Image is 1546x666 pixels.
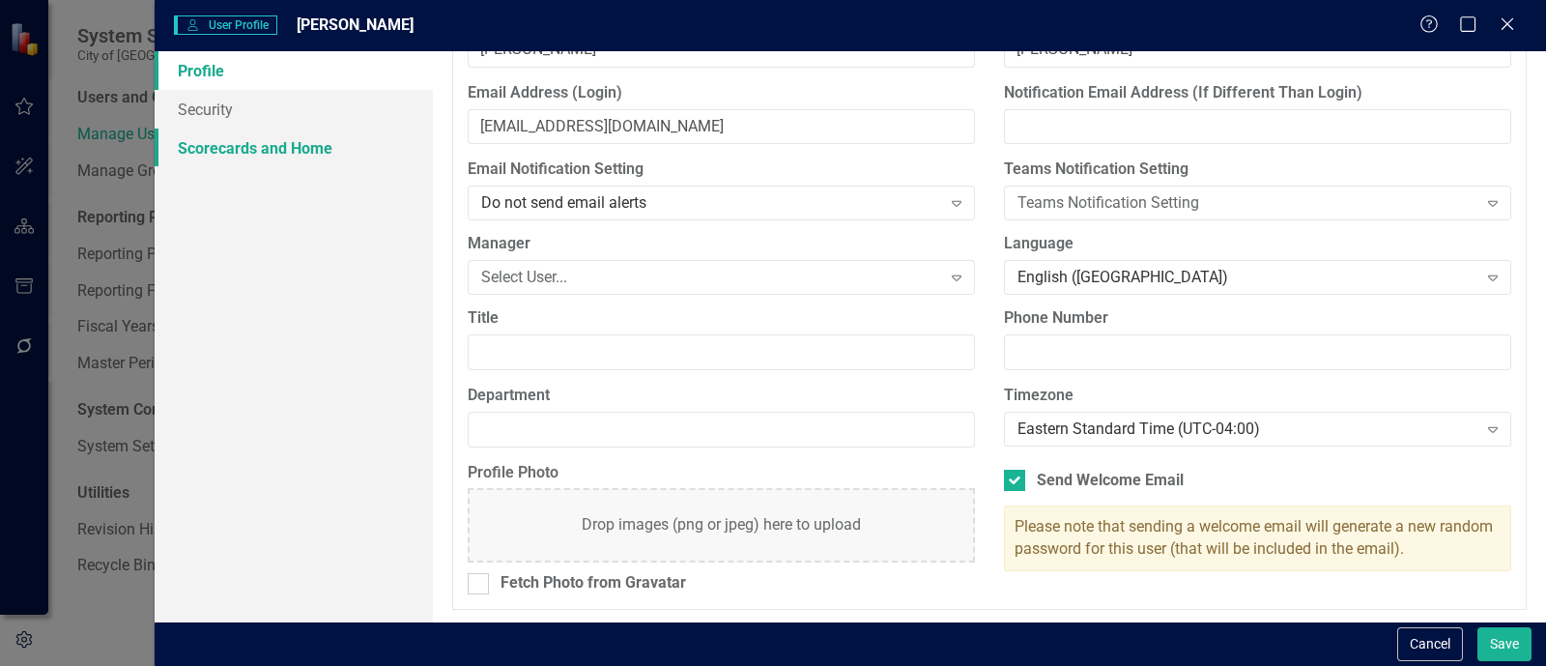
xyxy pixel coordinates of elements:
[1004,307,1511,330] label: Phone Number
[297,15,414,34] span: [PERSON_NAME]
[1004,159,1511,181] label: Teams Notification Setting
[155,90,433,129] a: Security
[1004,385,1511,407] label: Timezone
[468,82,975,104] label: Email Address (Login)
[501,572,686,594] div: Fetch Photo from Gravatar
[155,129,433,167] a: Scorecards and Home
[1477,627,1532,661] button: Save
[468,233,975,255] label: Manager
[1017,267,1477,289] div: English ([GEOGRAPHIC_DATA])
[155,51,433,90] a: Profile
[1017,418,1477,440] div: Eastern Standard Time (UTC-04:00)
[1017,192,1477,215] div: Teams Notification Setting
[468,159,975,181] label: Email Notification Setting
[1397,627,1463,661] button: Cancel
[1004,506,1511,571] div: Please note that sending a welcome email will generate a new random password for this user (that ...
[1004,82,1511,104] label: Notification Email Address (If Different Than Login)
[468,385,975,407] label: Department
[174,15,277,35] span: User Profile
[1037,470,1184,492] div: Send Welcome Email
[468,307,975,330] label: Title
[468,462,975,484] label: Profile Photo
[481,192,941,215] div: Do not send email alerts
[1004,233,1511,255] label: Language
[481,267,941,289] div: Select User...
[582,514,861,536] div: Drop images (png or jpeg) here to upload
